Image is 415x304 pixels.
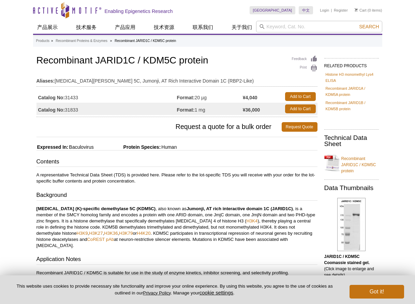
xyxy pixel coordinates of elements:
[256,21,382,32] input: Keyword, Cat. No.
[324,151,379,174] a: Recombinant JARID1C / KDM5C protein
[11,283,338,296] p: This website uses cookies to provide necessary site functionality and improve your online experie...
[324,185,379,191] h2: Data Thumbnails
[111,21,139,34] a: 产品应用
[246,218,257,223] a: H3K4
[36,206,156,211] strong: [MEDICAL_DATA] (K)-specific demethylase 5C (KDM5C)
[320,8,329,13] a: Login
[87,237,114,242] a: CoREST pAb
[355,8,358,12] img: Your Cart
[36,38,49,44] a: Products
[36,191,317,201] h3: Background
[299,6,313,14] a: 中文
[326,85,377,98] a: Recombinant JARID1A / KDM5A protein
[104,231,118,236] a: H3K36
[189,21,217,34] a: 联系我们
[150,21,178,34] a: 技术资源
[324,254,379,278] p: (Click image to enlarge and see details).
[36,206,317,249] p: , also known as , is a member of the SMCY homolog family and encodes a protein with one ARID doma...
[36,172,317,184] p: A representative Technical Data Sheet (TDS) is provided here. Please refer to the lot-specific TD...
[36,103,177,115] td: 31833
[282,122,317,132] a: Request Quote
[292,55,317,63] a: Feedback
[177,90,243,103] td: 20 µg
[51,39,53,43] li: »
[38,107,65,113] strong: Catalog No:
[334,8,348,13] a: Register
[36,90,177,103] td: 31433
[243,107,260,113] strong: ¥36,000
[95,144,161,150] span: Protein Species:
[324,135,379,147] h2: Technical Data Sheet
[285,92,316,101] a: Add to Cart
[105,8,173,14] h2: Enabling Epigenetics Research
[115,39,176,43] li: Recombinant JARID1C / KDM5C protein
[36,78,55,84] strong: Aliases:
[355,6,382,14] li: (0 items)
[161,144,177,150] span: Human
[89,231,103,236] a: H3K27
[56,38,107,44] a: Recombinant Proteins & Enzymes
[324,58,379,70] h2: RELATED PRODUCTS
[359,24,379,29] span: Search
[38,95,65,101] strong: Catalog No:
[337,198,366,251] img: JARID1C / KDM5C Coomassie gel
[36,158,317,167] h3: Contents
[36,270,317,301] p: Recombinant JARID1C / KDM5C is suitable for use in the study of enzyme kinetics, inhibitor screen...
[36,144,69,150] span: Expressed In:
[33,21,62,34] a: 产品展示
[36,255,317,265] h3: Application Notes
[350,285,404,299] button: Got it!
[177,95,195,101] strong: Format:
[324,254,370,265] b: JARID1C / KDM5C Coomassie stained gel.
[77,231,88,236] a: H3K9
[68,144,93,150] span: Baculovirus
[72,21,101,34] a: 技术服务
[36,55,317,67] h1: Recombinant JARID1C / KDM5C protein
[119,231,133,236] a: H3K79
[227,21,256,34] a: 关于我们
[36,122,282,132] span: Request a quote for a bulk order
[331,6,332,14] li: |
[285,104,316,113] a: Add to Cart
[187,206,293,211] strong: Jumonji, AT rich interactive domain 1C (JARID1C)
[199,290,233,295] button: cookie settings
[243,95,257,101] strong: ¥4,040
[36,74,317,85] td: [MEDICAL_DATA][PERSON_NAME] 5C, Jumonji, AT Rich Interactive Domain 1C (RBP2-Like)
[326,71,377,84] a: Histone H3 monomethyl Lys4 ELISA
[250,6,296,14] a: [GEOGRAPHIC_DATA]
[143,290,171,295] a: Privacy Policy
[177,107,195,113] strong: Format:
[326,100,377,112] a: Recombinant JARID1B / KDM5B protein
[357,24,381,30] button: Search
[355,8,367,13] a: Cart
[292,64,317,72] a: Print
[177,103,243,115] td: 1 mg
[137,231,150,236] a: H4K20
[110,39,112,43] li: »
